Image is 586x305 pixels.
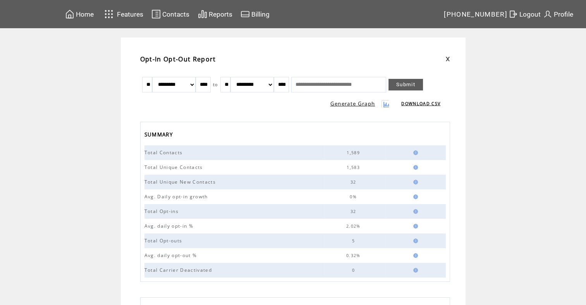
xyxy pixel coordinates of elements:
[144,267,214,273] span: Total Carrier Deactivated
[347,150,362,155] span: 1,589
[509,9,518,19] img: exit.svg
[144,237,184,244] span: Total Opt-outs
[351,209,358,214] span: 32
[76,10,94,18] span: Home
[144,223,195,229] span: Avg. daily opt-in %
[411,268,418,273] img: help.gif
[347,165,362,170] span: 1,583
[241,9,250,19] img: creidtcard.svg
[239,8,271,20] a: Billing
[197,8,234,20] a: Reports
[101,7,145,22] a: Features
[144,164,205,170] span: Total Unique Contacts
[352,268,356,273] span: 0
[65,9,74,19] img: home.svg
[213,82,218,87] span: to
[162,10,189,18] span: Contacts
[411,239,418,243] img: help.gif
[411,253,418,258] img: help.gif
[140,55,216,63] span: Opt-In Opt-Out Report
[519,10,541,18] span: Logout
[144,149,185,156] span: Total Contacts
[330,100,375,107] a: Generate Graph
[543,9,552,19] img: profile.svg
[411,209,418,214] img: help.gif
[209,10,232,18] span: Reports
[411,150,418,155] img: help.gif
[542,8,574,20] a: Profile
[444,10,507,18] span: [PHONE_NUMBER]
[388,79,423,90] a: Submit
[144,208,180,215] span: Total Opt-ins
[350,194,359,199] span: 0%
[352,238,356,244] span: 5
[144,179,218,185] span: Total Unique New Contacts
[251,10,270,18] span: Billing
[346,253,363,258] span: 0.32%
[507,8,542,20] a: Logout
[411,224,418,228] img: help.gif
[64,8,95,20] a: Home
[144,193,210,200] span: Avg. Daily opt-in growth
[117,10,143,18] span: Features
[411,194,418,199] img: help.gif
[102,8,116,20] img: features.svg
[151,9,161,19] img: contacts.svg
[150,8,191,20] a: Contacts
[554,10,573,18] span: Profile
[411,165,418,170] img: help.gif
[144,252,199,259] span: Avg. daily opt-out %
[411,180,418,184] img: help.gif
[401,101,440,106] a: DOWNLOAD CSV
[198,9,207,19] img: chart.svg
[346,223,363,229] span: 2.02%
[351,179,358,185] span: 32
[144,129,175,142] span: SUMMARY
